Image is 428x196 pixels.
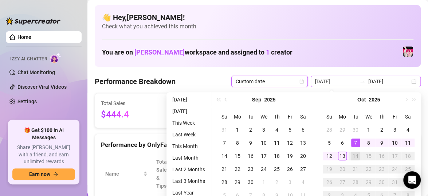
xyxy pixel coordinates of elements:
[336,123,349,136] td: 2025-09-29
[257,110,270,123] th: We
[231,110,244,123] th: Mo
[270,110,283,123] th: Th
[362,163,375,176] td: 2025-10-22
[299,152,307,160] div: 20
[388,123,401,136] td: 2025-10-03
[246,125,255,134] div: 2
[101,140,304,150] div: Performance by OnlyFans Creator
[231,163,244,176] td: 2025-09-22
[169,165,208,174] li: Last 2 Months
[388,136,401,149] td: 2025-10-10
[375,110,388,123] th: Th
[244,123,257,136] td: 2025-09-02
[169,95,208,104] li: [DATE]
[338,178,347,187] div: 27
[390,125,399,134] div: 3
[338,139,347,147] div: 6
[336,110,349,123] th: Mo
[338,125,347,134] div: 29
[375,136,388,149] td: 2025-10-09
[257,123,270,136] td: 2025-09-03
[299,139,307,147] div: 13
[257,149,270,163] td: 2025-09-17
[272,125,281,134] div: 4
[156,158,170,190] span: Total Sales & Tips
[401,110,415,123] th: Sa
[214,92,222,107] button: Last year (Control + left)
[259,152,268,160] div: 17
[377,125,386,134] div: 2
[169,142,208,151] li: This Month
[325,125,334,134] div: 28
[244,136,257,149] td: 2025-09-09
[401,149,415,163] td: 2025-10-18
[377,139,386,147] div: 9
[297,149,310,163] td: 2025-09-20
[17,99,37,104] a: Settings
[323,149,336,163] td: 2025-10-12
[315,77,357,85] input: Start date
[286,165,294,173] div: 26
[286,125,294,134] div: 5
[323,136,336,149] td: 2025-10-05
[246,152,255,160] div: 16
[17,34,31,40] a: Home
[270,176,283,189] td: 2025-10-02
[388,149,401,163] td: 2025-10-17
[102,23,413,31] span: Check what you achieved this month
[375,123,388,136] td: 2025-10-02
[231,123,244,136] td: 2025-09-01
[272,178,281,187] div: 2
[6,17,60,25] img: logo-BBDzfeDw.svg
[362,110,375,123] th: We
[351,165,360,173] div: 21
[336,176,349,189] td: 2025-10-27
[102,48,292,56] h1: You are on workspace and assigned to creator
[231,136,244,149] td: 2025-09-08
[233,165,242,173] div: 22
[364,125,373,134] div: 1
[375,176,388,189] td: 2025-10-30
[50,53,61,63] img: AI Chatter
[364,139,373,147] div: 8
[362,123,375,136] td: 2025-10-01
[10,56,47,63] span: Izzy AI Chatter
[283,136,297,149] td: 2025-09-12
[252,92,262,107] button: Choose a month
[169,153,208,162] li: Last Month
[244,110,257,123] th: Tu
[231,149,244,163] td: 2025-09-15
[257,176,270,189] td: 2025-10-01
[362,136,375,149] td: 2025-10-08
[272,139,281,147] div: 11
[336,136,349,149] td: 2025-10-06
[220,139,229,147] div: 7
[53,172,58,177] span: arrow-right
[349,163,362,176] td: 2025-10-21
[377,178,386,187] div: 30
[220,165,229,173] div: 21
[218,110,231,123] th: Su
[357,92,366,107] button: Choose a month
[364,165,373,173] div: 22
[169,107,208,116] li: [DATE]
[351,125,360,134] div: 30
[270,123,283,136] td: 2025-09-04
[349,176,362,189] td: 2025-10-28
[388,163,401,176] td: 2025-10-24
[401,163,415,176] td: 2025-10-25
[351,178,360,187] div: 28
[349,149,362,163] td: 2025-10-14
[404,152,412,160] div: 18
[377,152,386,160] div: 16
[297,163,310,176] td: 2025-09-27
[283,123,297,136] td: 2025-09-05
[257,136,270,149] td: 2025-09-10
[29,171,50,177] span: Earn now
[375,163,388,176] td: 2025-10-23
[218,163,231,176] td: 2025-09-21
[283,163,297,176] td: 2025-09-26
[231,176,244,189] td: 2025-09-29
[152,155,181,193] th: Total Sales & Tips
[401,136,415,149] td: 2025-10-11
